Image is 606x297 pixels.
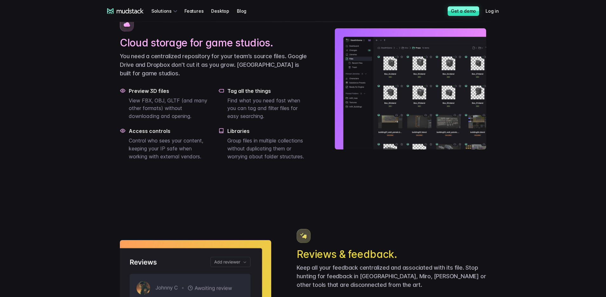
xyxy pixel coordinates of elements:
h4: Tag all the things [227,88,309,94]
span: Last name [106,0,130,6]
h2: Cloud storage for game studios. [120,37,309,49]
a: Blog [237,5,254,17]
a: Get a demo [448,6,479,16]
input: Work with outsourced artists? [2,115,6,120]
p: Control who sees your content, keeping your IP safe when working with external vendors. [129,137,211,160]
p: Keep all your feedback centralized and associated with its file. Stop hunting for feedback in [GE... [297,263,486,289]
span: Job title [106,26,124,32]
p: You need a centralized repository for your team’s source files. Google Drive and Dropbox don’t cu... [120,52,309,78]
h4: Libraries [227,128,309,134]
p: Group files in multiple collections without duplicating them or worrying about folder structures. [227,137,309,160]
span: Work with outsourced artists? [7,115,74,121]
h2: Reviews & feedback. [297,248,486,261]
p: View FBX, OBJ, GLTF (and many other formats) without downloading and opening. [129,97,211,120]
a: Log in [485,5,506,17]
a: mudstack logo [107,8,144,14]
h4: Access controls [129,128,211,134]
a: Desktop [211,5,237,17]
div: Solutions [151,5,179,17]
span: Art team size [106,52,136,58]
a: Features [184,5,211,17]
p: Find what you need fast when you can tag and filter files for easy searching. [227,97,309,120]
h4: Preview 3D files [129,88,211,94]
img: Cloud storage interface [335,28,486,149]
